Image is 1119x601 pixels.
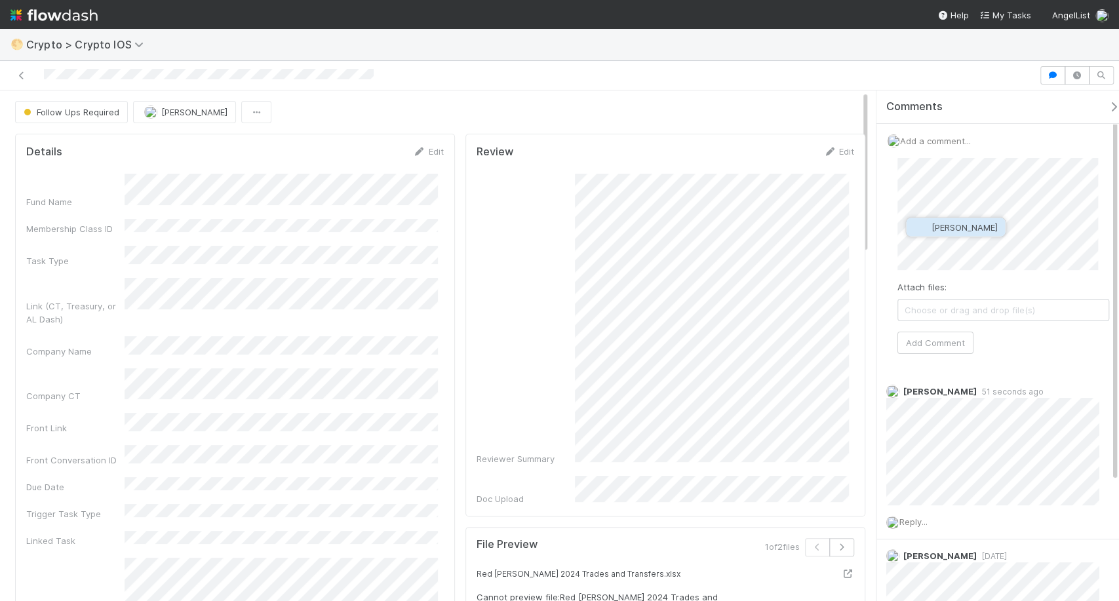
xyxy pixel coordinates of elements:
small: Red [PERSON_NAME] 2024 Trades and Transfers.xlsx [477,569,680,579]
span: [PERSON_NAME] [931,222,997,233]
label: Attach files: [897,281,947,294]
span: 51 seconds ago [977,387,1044,397]
span: Add a comment... [900,136,971,146]
a: My Tasks [979,9,1031,22]
div: Company CT [26,389,125,402]
div: Due Date [26,480,125,494]
a: Edit [413,146,444,157]
div: Reviewer Summary [477,452,575,465]
div: Front Link [26,421,125,435]
span: My Tasks [979,10,1031,20]
span: AngelList [1052,10,1090,20]
span: Reply... [899,516,928,527]
div: Help [937,9,969,22]
img: avatar_d89a0a80-047e-40c9-bdc2-a2d44e645fd3.png [886,385,899,398]
span: [PERSON_NAME] [903,386,977,397]
span: Choose or drag and drop file(s) [898,300,1109,320]
img: avatar_66854b90-094e-431f-b713-6ac88429a2b8.png [887,134,900,147]
div: Front Conversation ID [26,454,125,467]
button: [PERSON_NAME] [906,218,1005,237]
span: [DATE] [977,551,1007,561]
span: 1 of 2 files [765,540,800,553]
a: Edit [823,146,854,157]
div: Doc Upload [477,492,575,505]
span: Crypto > Crypto IOS [26,38,150,51]
img: logo-inverted-e16ddd16eac7371096b0.svg [10,4,98,26]
div: Company Name [26,345,125,358]
img: avatar_d89a0a80-047e-40c9-bdc2-a2d44e645fd3.png [914,221,927,234]
span: Comments [886,100,943,113]
div: Linked Task [26,534,125,547]
span: [PERSON_NAME] [903,551,977,561]
div: Trigger Task Type [26,507,125,520]
div: Link (CT, Treasury, or AL Dash) [26,300,125,326]
img: avatar_66854b90-094e-431f-b713-6ac88429a2b8.png [886,516,899,529]
div: Membership Class ID [26,222,125,235]
img: avatar_d89a0a80-047e-40c9-bdc2-a2d44e645fd3.png [886,549,899,562]
div: Fund Name [26,195,125,208]
h5: Details [26,145,62,159]
button: Add Comment [897,332,973,354]
img: avatar_66854b90-094e-431f-b713-6ac88429a2b8.png [1095,9,1109,22]
h5: File Preview [477,538,538,551]
h5: Review [477,145,513,159]
div: Task Type [26,254,125,267]
span: 🌕 [10,39,24,50]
